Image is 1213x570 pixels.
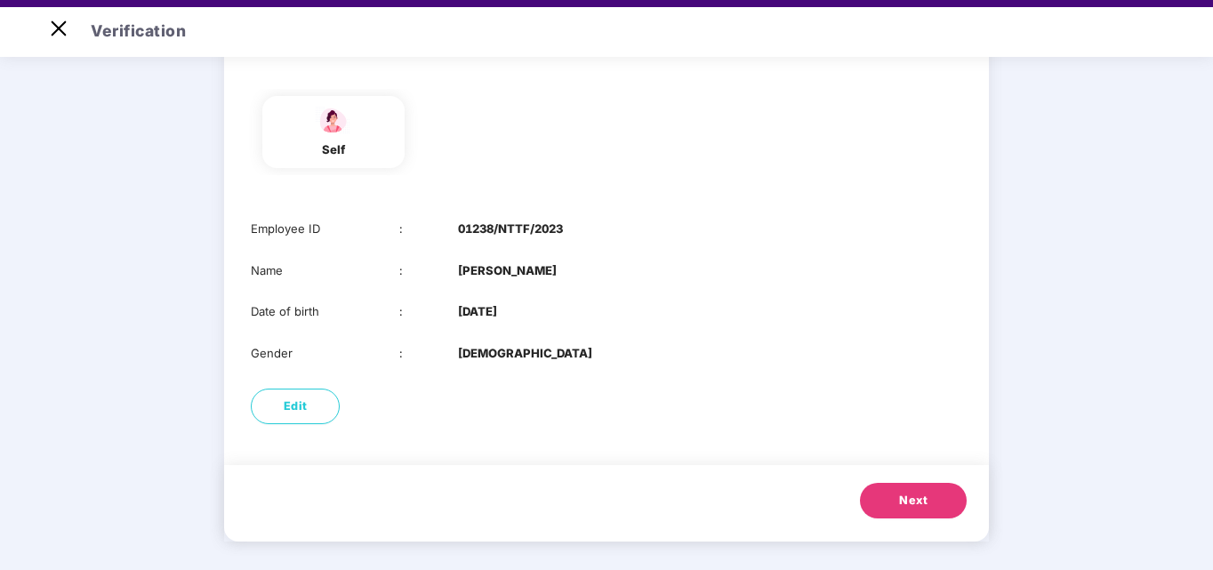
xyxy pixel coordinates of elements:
div: Date of birth [251,302,399,321]
b: 01238/NTTF/2023 [458,220,563,238]
button: Edit [251,389,340,424]
b: [DATE] [458,302,497,321]
div: : [399,302,459,321]
div: Name [251,261,399,280]
button: Next [860,483,967,518]
div: : [399,344,459,363]
div: self [311,140,356,159]
div: Employee ID [251,220,399,238]
span: Edit [284,397,308,415]
b: [DEMOGRAPHIC_DATA] [458,344,592,363]
img: svg+xml;base64,PHN2ZyBpZD0iU3BvdXNlX2ljb24iIHhtbG5zPSJodHRwOi8vd3d3LnczLm9yZy8yMDAwL3N2ZyIgd2lkdG... [311,105,356,136]
b: [PERSON_NAME] [458,261,557,280]
div: Gender [251,344,399,363]
div: : [399,261,459,280]
span: Next [899,492,928,510]
div: : [399,220,459,238]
